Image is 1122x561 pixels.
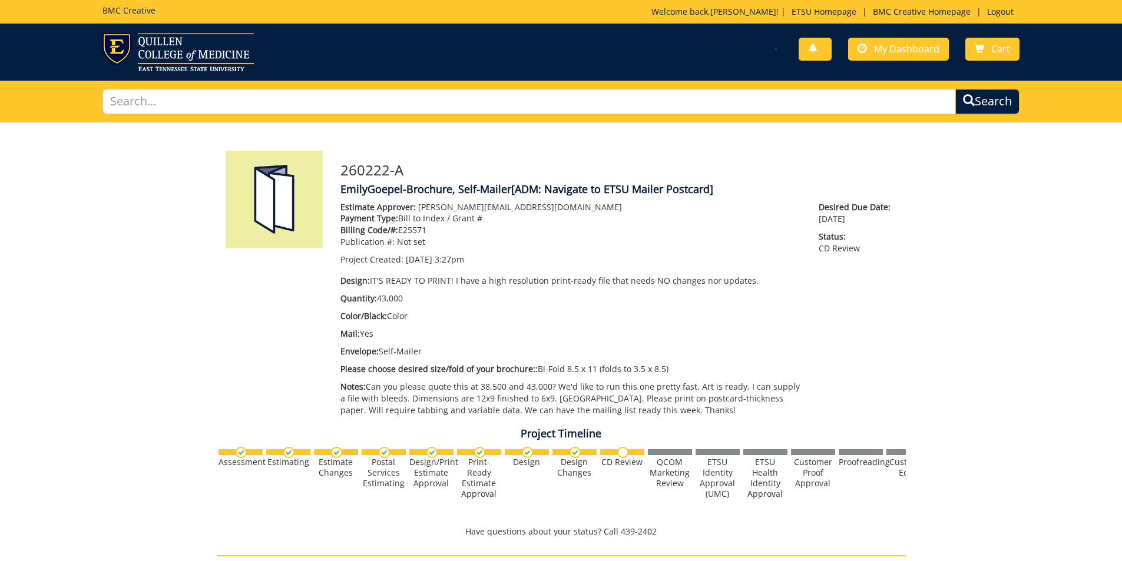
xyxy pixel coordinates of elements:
[819,231,896,254] p: CD Review
[570,447,581,458] img: checkmark
[102,6,155,15] h5: BMC Creative
[457,457,501,499] div: Print-Ready Estimate Approval
[848,38,949,61] a: My Dashboard
[819,201,896,213] span: Desired Due Date:
[340,293,377,304] span: Quantity:
[102,33,254,71] img: ETSU logo
[340,310,387,321] span: Color/Black:
[340,346,802,357] p: Self-Mailer
[266,457,310,467] div: Estimating
[791,457,835,489] div: Customer Proof Approval
[786,6,862,17] a: ETSU Homepage
[651,6,1020,18] p: Welcome back, ! | | |
[340,224,398,235] span: Billing Code/#:
[867,6,977,17] a: BMC Creative Homepage
[217,428,906,440] h4: Project Timeline
[340,201,416,213] span: Estimate Approver:
[505,457,549,467] div: Design
[226,151,323,248] img: Product featured image
[743,457,787,499] div: ETSU Health Identity Approval
[340,363,538,374] span: Please choose desired size/fold of your brochure::
[340,363,802,375] p: Bi-Fold 8.5 x 11 (folds to 3.5 x 8.5)
[965,38,1020,61] a: Cart
[617,447,628,458] img: no
[331,447,342,458] img: checkmark
[283,447,294,458] img: checkmark
[426,447,438,458] img: checkmark
[522,447,533,458] img: checkmark
[340,184,897,195] h4: EmilyGoepel-Brochure, Self-Mailer
[340,346,379,357] span: Envelope:
[379,447,390,458] img: checkmark
[819,201,896,225] p: [DATE]
[696,457,740,499] div: ETSU Identity Approval (UMC)
[340,381,802,416] p: Can you please quote this at 38,500 and 43,000? We'd like to run this one pretty fast. Art is rea...
[340,328,360,339] span: Mail:
[314,457,358,478] div: Estimate Changes
[409,457,454,489] div: Design/Print Estimate Approval
[600,457,644,467] div: CD Review
[981,6,1020,17] a: Logout
[819,231,896,243] span: Status:
[397,236,425,247] span: Not set
[874,42,939,55] span: My Dashboard
[340,224,802,236] p: E25571
[340,162,897,178] h3: 260222-A
[102,89,956,114] input: Search...
[340,254,403,265] span: Project Created:
[340,213,398,224] span: Payment Type:
[219,457,263,467] div: Assessment
[991,42,1010,55] span: Cart
[406,254,464,265] span: [DATE] 3:27pm
[362,457,406,489] div: Postal Services Estimating
[340,201,802,213] p: [PERSON_NAME][EMAIL_ADDRESS][DOMAIN_NAME]
[511,182,713,196] span: [ADM: Navigate to ETSU Mailer Postcard]
[340,381,366,392] span: Notes:
[710,6,776,17] a: [PERSON_NAME]
[340,328,802,340] p: Yes
[648,457,692,489] div: QCOM Marketing Review
[340,275,370,286] span: Design:
[552,457,597,478] div: Design Changes
[340,275,802,287] p: IT'S READY TO PRINT! I have a high resolution print-ready file that needs NO changes nor updates.
[955,89,1020,114] button: Search
[236,447,247,458] img: checkmark
[474,447,485,458] img: checkmark
[340,213,802,224] p: Bill to Index / Grant #
[839,457,883,467] div: Proofreading
[886,457,931,478] div: Customer Edits
[217,526,906,537] p: Have questions about your status? Call 439-2402
[340,293,802,304] p: 43,000
[340,236,395,247] span: Publication #:
[340,310,802,322] p: Color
